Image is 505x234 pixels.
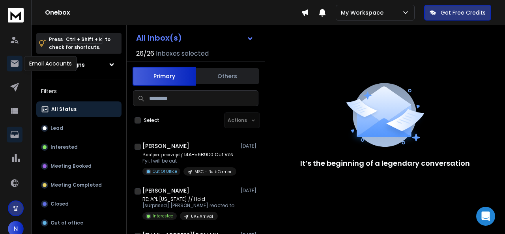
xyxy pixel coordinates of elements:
[300,158,470,169] p: It’s the beginning of a legendary conversation
[36,215,122,231] button: Out of office
[65,35,103,44] span: Ctrl + Shift + k
[36,101,122,117] button: All Status
[142,196,234,202] p: RE: APL [US_STATE] // Hold
[142,158,237,164] p: Fyi, I will be out
[441,9,486,17] p: Get Free Credits
[144,117,159,124] label: Select
[153,213,174,219] p: Interested
[142,187,189,195] h1: [PERSON_NAME]
[36,158,122,174] button: Meeting Booked
[195,169,232,175] p: MSC - Bulk Carrier
[8,8,24,22] img: logo
[341,9,387,17] p: My Workspace
[153,168,177,174] p: Out Of Office
[136,34,182,42] h1: All Inbox(s)
[241,187,258,194] p: [DATE]
[156,49,209,58] h3: Inboxes selected
[50,220,83,226] p: Out of office
[133,67,196,86] button: Primary
[36,57,122,73] button: All Campaigns
[50,201,69,207] p: Closed
[36,120,122,136] button: Lead
[36,86,122,97] h3: Filters
[142,202,234,209] p: [surprised] [PERSON_NAME] reacted to
[50,144,78,150] p: Interested
[241,143,258,149] p: [DATE]
[130,30,260,46] button: All Inbox(s)
[424,5,491,21] button: Get Free Credits
[50,163,92,169] p: Meeting Booked
[50,125,63,131] p: Lead
[191,213,213,219] p: UAE Arrival
[196,67,259,85] button: Others
[45,8,301,17] h1: Onebox
[142,142,189,150] h1: [PERSON_NAME]
[24,56,77,71] div: Email Accounts
[476,207,495,226] div: Open Intercom Messenger
[36,177,122,193] button: Meeting Completed
[49,36,110,51] p: Press to check for shortcuts.
[50,182,102,188] p: Meeting Completed
[36,196,122,212] button: Closed
[136,49,154,58] span: 26 / 26
[36,139,122,155] button: Interested
[51,106,77,112] p: All Status
[142,152,237,158] p: Αυτόματη απάντηση: I4A-56B9D0 Cut Vessel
